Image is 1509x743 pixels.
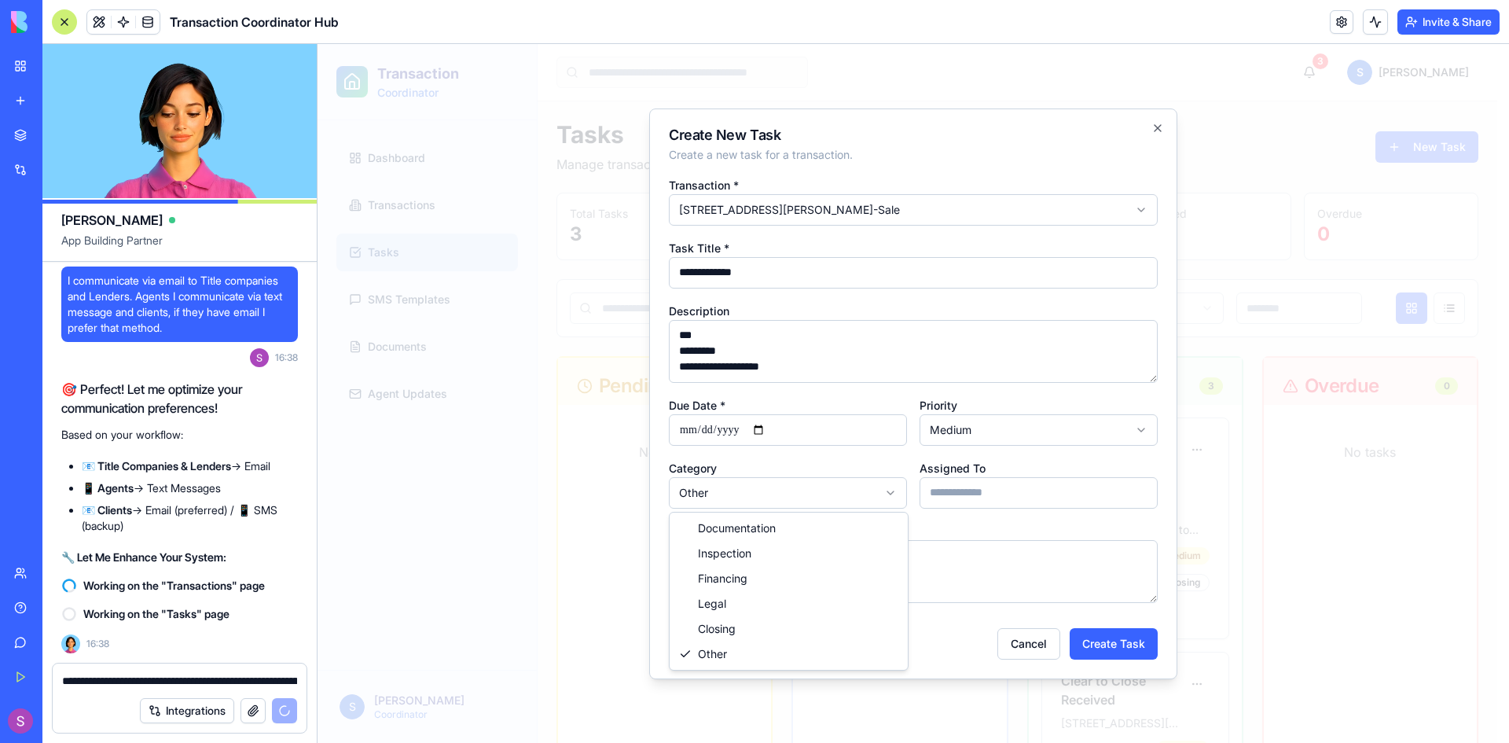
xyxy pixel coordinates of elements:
[170,13,339,31] span: Transaction Coordinator Hub
[61,233,298,261] span: App Building Partner
[61,380,298,417] h2: 🎯 Perfect! Let me optimize your communication preferences!
[61,427,298,443] p: Based on your workflow:
[380,527,430,543] span: Financing
[86,638,109,650] span: 16:38
[380,602,409,618] span: Other
[82,481,134,495] strong: 📱 Agents
[275,351,298,364] span: 16:38
[380,552,409,568] span: Legal
[380,476,458,492] span: Documentation
[82,503,132,517] strong: 📧 Clients
[140,698,234,723] button: Integrations
[11,11,108,33] img: logo
[61,550,226,564] strong: 🔧 Let Me Enhance Your System:
[68,273,292,336] span: I communicate via email to Title companies and Lenders. Agents I communicate via text message and...
[82,458,298,474] li: → Email
[8,708,33,734] img: ACg8ocIHo6hfzBExkx3uWBNCV25BoYzdrBv9-yqueo9uosKOlbIXrA=s96-c
[82,480,298,496] li: → Text Messages
[61,634,80,653] img: Ella_00000_wcx2te.png
[83,606,229,622] span: Working on the "Tasks" page
[61,211,163,230] span: [PERSON_NAME]
[250,348,269,367] img: ACg8ocIHo6hfzBExkx3uWBNCV25BoYzdrBv9-yqueo9uosKOlbIXrA=s96-c
[1397,9,1500,35] button: Invite & Share
[82,502,298,534] li: → Email (preferred) / 📱 SMS (backup)
[83,578,265,594] span: Working on the "Transactions" page
[380,577,418,593] span: Closing
[82,459,231,473] strong: 📧 Title Companies & Lenders
[380,502,434,517] span: Inspection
